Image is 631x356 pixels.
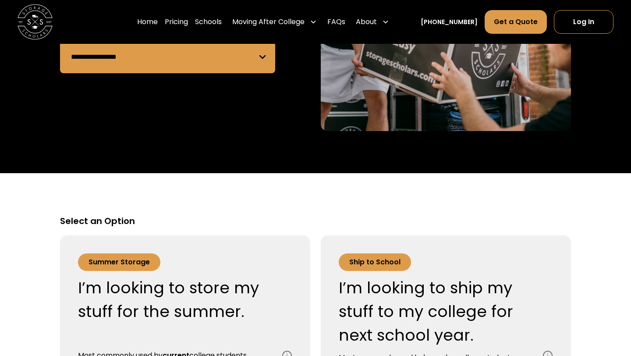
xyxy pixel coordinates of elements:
[89,257,150,267] div: Summer Storage
[60,41,275,73] form: Remind Form
[137,10,158,34] a: Home
[485,10,547,34] a: Get a Quote
[229,10,320,34] div: Moving After College
[356,17,377,27] div: About
[78,276,271,324] div: I’m looking to store my stuff for the summer.
[327,10,345,34] a: FAQs
[421,18,478,27] a: [PHONE_NUMBER]
[18,4,53,39] img: Storage Scholars main logo
[60,215,571,227] h5: Select an Option
[232,17,305,27] div: Moving After College
[352,10,393,34] div: About
[165,10,188,34] a: Pricing
[339,276,532,347] div: I’m looking to ship my stuff to my college for next school year.
[554,10,613,34] a: Log In
[195,10,222,34] a: Schools
[349,257,401,267] div: Ship to School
